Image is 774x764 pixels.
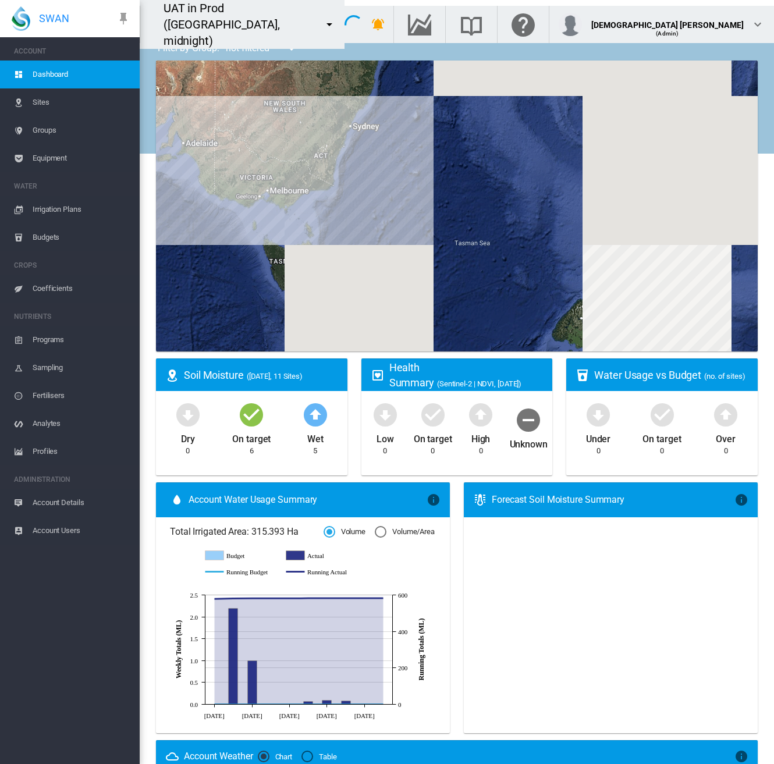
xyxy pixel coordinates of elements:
[398,701,402,708] tspan: 0
[362,596,367,600] circle: Running Actual Aug 6 582.23
[371,17,385,31] md-icon: icon-bell-ring
[184,368,338,382] div: Soil Moisture
[371,368,385,382] md-icon: icon-heart-box-outline
[33,517,130,545] span: Account Users
[398,664,408,671] tspan: 200
[716,428,736,446] div: Over
[250,702,254,706] circle: Running Budget Jun 25 0
[165,368,179,382] md-icon: icon-map-marker-radius
[33,275,130,303] span: Coefficients
[205,550,275,561] g: Budget
[287,702,292,706] circle: Running Budget Jul 9 0
[467,400,495,428] md-icon: icon-arrow-up-bold-circle
[230,596,235,600] circle: Running Actual Jun 18 581.01
[170,493,184,507] md-icon: icon-water
[242,712,262,719] tspan: [DATE]
[324,527,365,538] md-radio-button: Volume
[286,550,356,561] g: Actual
[14,177,130,196] span: WATER
[39,11,69,26] span: SWAN
[584,400,612,428] md-icon: icon-arrow-down-bold-circle
[287,596,292,600] circle: Running Actual Jul 9 582.01
[33,438,130,465] span: Profiles
[324,596,329,600] circle: Running Actual Jul 23 582.16
[317,712,337,719] tspan: [DATE]
[398,628,408,635] tspan: 400
[14,256,130,275] span: CROPS
[190,592,198,599] tspan: 2.5
[250,446,254,456] div: 6
[367,13,390,36] button: icon-bell-ring
[398,592,408,599] tspan: 600
[33,223,130,251] span: Budgets
[33,326,130,354] span: Programs
[406,17,434,31] md-icon: Go to the Data Hub
[268,702,273,706] circle: Running Budget Jul 2 0
[33,382,130,410] span: Fertilisers
[712,400,740,428] md-icon: icon-arrow-up-bold-circle
[165,749,179,763] md-icon: icon-weather-cloudy
[591,15,744,26] div: [DEMOGRAPHIC_DATA] [PERSON_NAME]
[375,527,435,538] md-radio-button: Volume/Area
[431,446,435,456] div: 0
[237,400,265,428] md-icon: icon-checkbox-marked-circle
[576,368,590,382] md-icon: icon-cup-water
[549,6,774,43] button: [DEMOGRAPHIC_DATA] [PERSON_NAME] (Admin) icon-chevron-down
[660,446,664,456] div: 0
[33,196,130,223] span: Irrigation Plans
[258,751,293,762] md-radio-button: Chart
[514,406,542,433] md-icon: icon-minus-circle
[301,751,337,762] md-radio-button: Table
[190,614,198,621] tspan: 2.0
[190,679,198,686] tspan: 0.5
[230,702,235,706] circle: Running Budget Jun 18 0
[318,13,341,36] button: icon-menu-down
[642,428,681,446] div: On target
[704,372,745,381] span: (no. of sites)
[175,620,183,678] tspan: Weekly Totals (ML)
[510,433,548,451] div: Unknown
[190,701,198,708] tspan: 0.0
[33,354,130,382] span: Sampling
[247,372,303,381] span: ([DATE], 11 Sites)
[383,446,387,456] div: 0
[33,144,130,172] span: Equipment
[419,400,447,428] md-icon: icon-checkbox-marked-circle
[354,712,375,719] tspan: [DATE]
[14,470,130,489] span: ADMINISTRATION
[597,446,601,456] div: 0
[389,360,544,389] div: Health Summary
[212,702,216,706] circle: Running Budget Jun 11 0
[116,12,130,26] md-icon: icon-pin
[343,702,348,706] circle: Running Budget Jul 30 0
[586,428,611,446] div: Under
[190,658,198,664] tspan: 1.0
[149,37,307,61] div: Filter by Group: - not filtered -
[14,307,130,326] span: NUTRIENTS
[479,446,483,456] div: 0
[279,712,300,719] tspan: [DATE]
[313,446,317,456] div: 5
[751,17,765,31] md-icon: icon-chevron-down
[509,17,537,31] md-icon: Click here for help
[322,17,336,31] md-icon: icon-menu-down
[381,702,385,706] circle: Running Budget Aug 13 0
[204,712,225,719] tspan: [DATE]
[648,400,676,428] md-icon: icon-checkbox-marked-circle
[306,596,310,600] circle: Running Actual Jul 16 582.06
[14,42,130,61] span: ACCOUNT
[280,37,303,61] button: icon-menu-down
[232,428,271,446] div: On target
[212,596,216,601] circle: Running Actual Jun 11 578.81
[285,42,299,56] md-icon: icon-menu-down
[371,400,399,428] md-icon: icon-arrow-down-bold-circle
[190,635,198,642] tspan: 1.5
[473,493,487,507] md-icon: icon-thermometer-lines
[734,493,748,507] md-icon: icon-information
[184,750,253,763] div: Account Weather
[250,596,254,600] circle: Running Actual Jun 25 582.01
[33,489,130,517] span: Account Details
[324,702,329,706] circle: Running Budget Jul 23 0
[306,702,310,706] circle: Running Budget Jul 16 0
[492,493,734,506] div: Forecast Soil Moisture Summary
